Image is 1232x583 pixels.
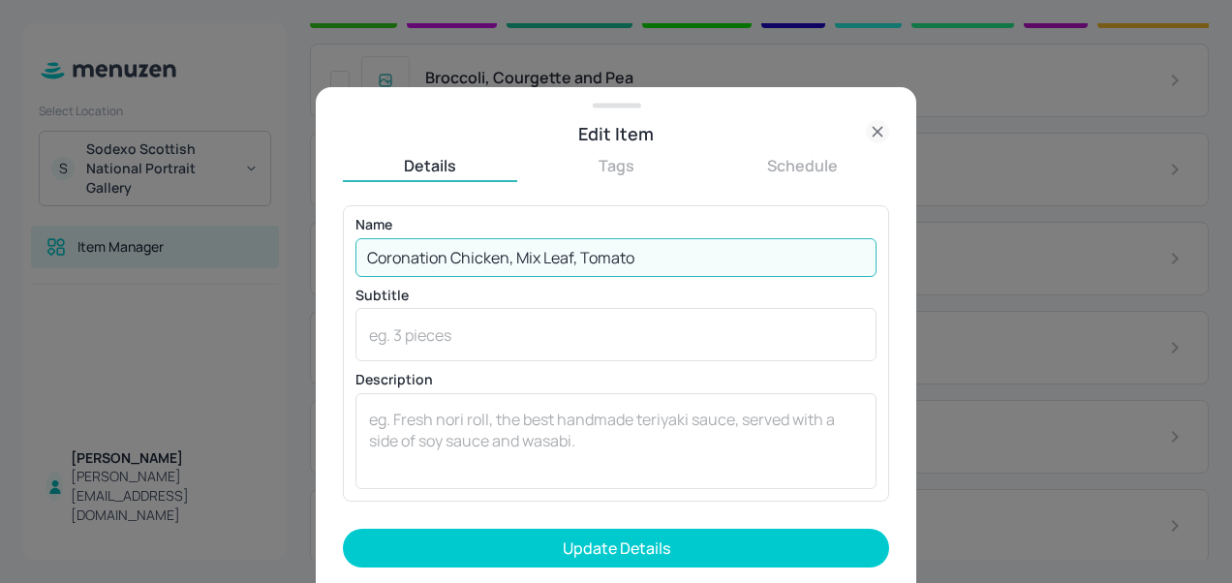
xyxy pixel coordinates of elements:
[343,155,517,176] button: Details
[529,155,703,176] button: Tags
[343,120,889,147] div: Edit Item
[343,529,889,568] button: Update Details
[355,373,877,386] p: Description
[355,238,877,277] input: eg. Chicken Teriyaki Sushi Roll
[355,218,877,231] p: Name
[715,155,889,176] button: Schedule
[355,289,877,302] p: Subtitle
